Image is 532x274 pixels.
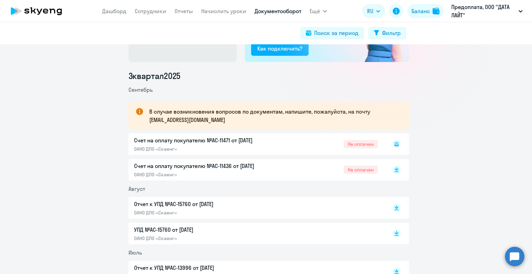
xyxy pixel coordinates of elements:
[102,8,126,15] a: Дашборд
[310,4,327,18] button: Ещё
[368,27,406,39] button: Фильтр
[255,8,301,15] a: Документооборот
[128,86,153,93] span: Сентябрь
[135,8,166,15] a: Сотрудники
[257,44,302,53] div: Как подключить?
[134,264,280,272] p: Отчет к УПД №AC-13996 от [DATE]
[134,162,280,170] p: Счет на оплату покупателю №AC-11436 от [DATE]
[251,42,309,56] button: Как подключить?
[310,7,320,15] span: Ещё
[128,249,142,256] span: Июль
[433,8,440,15] img: balance
[344,166,378,174] span: Не оплачен
[134,200,378,216] a: Отчет к УПД №AC-15760 от [DATE]ОАНО ДПО «Скаенг»
[300,27,364,39] button: Поиск за период
[128,70,409,81] li: 3 квартал 2025
[134,235,280,241] p: ОАНО ДПО «Скаенг»
[134,226,378,241] a: УПД №AC-15760 от [DATE]ОАНО ДПО «Скаенг»
[134,171,280,178] p: ОАНО ДПО «Скаенг»
[134,226,280,234] p: УПД №AC-15760 от [DATE]
[201,8,246,15] a: Начислить уроки
[411,7,430,15] div: Баланс
[382,29,401,37] div: Фильтр
[448,3,526,19] button: Предоплата, ООО "ДАТА ЛАЙТ"
[407,4,444,18] button: Балансbalance
[451,3,516,19] p: Предоплата, ООО "ДАТА ЛАЙТ"
[367,7,373,15] span: RU
[134,210,280,216] p: ОАНО ДПО «Скаенг»
[134,162,378,178] a: Счет на оплату покупателю №AC-11436 от [DATE]ОАНО ДПО «Скаенг»Не оплачен
[149,107,397,124] p: В случае возникновения вопросов по документам, напишите, пожалуйста, на почту [EMAIL_ADDRESS][DOM...
[314,29,358,37] div: Поиск за период
[134,200,280,208] p: Отчет к УПД №AC-15760 от [DATE]
[128,185,145,192] span: Август
[175,8,193,15] a: Отчеты
[362,4,385,18] button: RU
